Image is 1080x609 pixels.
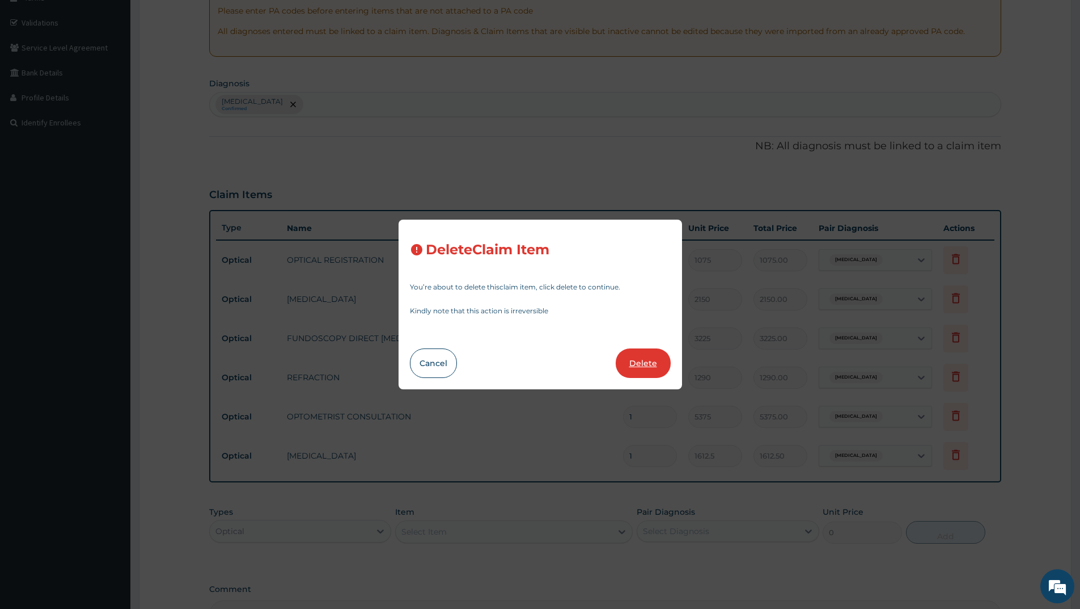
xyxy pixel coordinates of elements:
[186,6,213,33] div: Minimize live chat window
[21,57,46,85] img: d_794563401_company_1708531726252_794563401
[616,348,671,378] button: Delete
[6,310,216,350] textarea: Type your message and hit 'Enter'
[410,308,671,314] p: Kindly note that this action is irreversible
[410,348,457,378] button: Cancel
[59,64,190,78] div: Chat with us now
[66,143,156,258] span: We're online!
[410,284,671,291] p: You’re about to delete this claim item , click delete to continue.
[426,242,549,258] h3: Delete Claim Item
